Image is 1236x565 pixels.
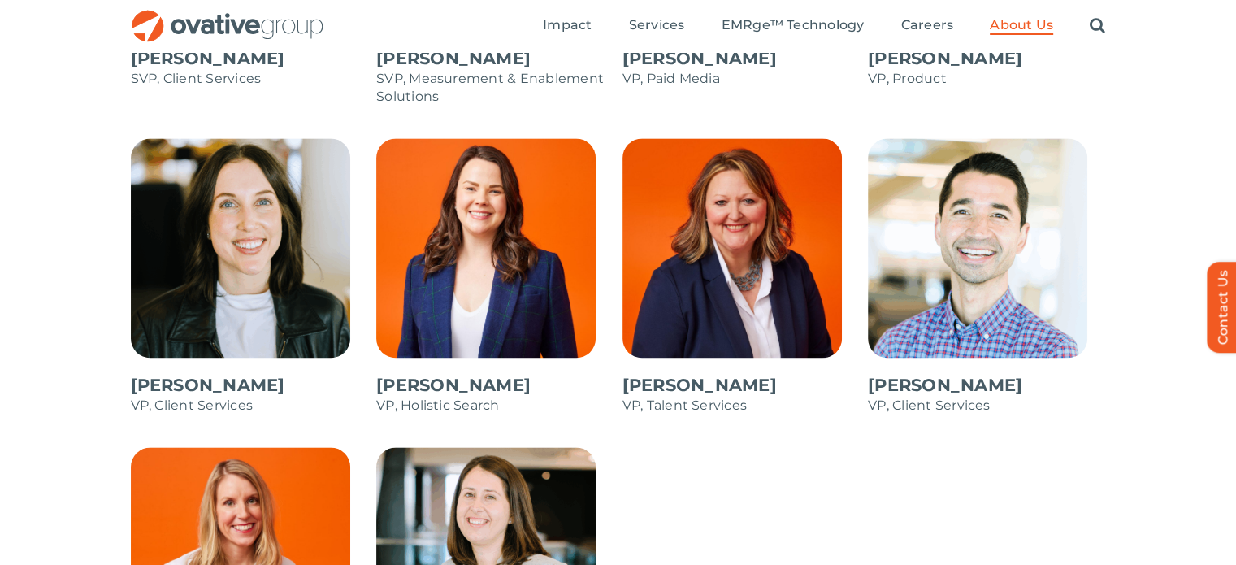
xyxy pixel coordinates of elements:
[543,17,592,33] span: Impact
[721,17,864,33] span: EMRge™ Technology
[721,17,864,35] a: EMRge™ Technology
[629,17,685,33] span: Services
[130,8,325,24] a: OG_Full_horizontal_RGB
[901,17,954,33] span: Careers
[901,17,954,35] a: Careers
[1090,17,1105,35] a: Search
[543,17,592,35] a: Impact
[629,17,685,35] a: Services
[990,17,1053,35] a: About Us
[990,17,1053,33] span: About Us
